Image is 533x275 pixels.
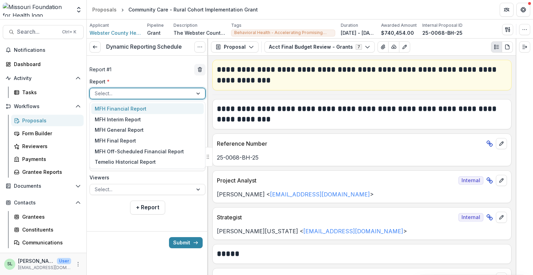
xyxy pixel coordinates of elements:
[3,3,71,17] img: Missouri Foundation for Health logo
[211,41,259,52] button: Proposal
[217,153,507,162] p: 25-0068-BH-25
[90,66,111,73] p: Report # 1
[303,228,403,235] a: [EMAIL_ADDRESS][DOMAIN_NAME]
[22,213,78,220] div: Grantees
[217,213,456,221] p: Strategist
[22,143,78,150] div: Reviewers
[500,3,514,17] button: Partners
[3,197,84,208] button: Open Contacts
[147,29,161,37] p: Grant
[217,176,456,185] p: Project Analyst
[106,43,182,50] h3: Dynamic Reporting Schedule
[174,29,226,37] p: The Webster County Health Unit proposes a Community Care Team to connect residents with essential...
[11,211,84,223] a: Grantees
[234,30,332,35] span: Behavioral Health - Accelerating Promising Practices
[91,103,204,114] div: MFH Financial Report
[91,135,204,146] div: MFH Final Report
[516,3,530,17] button: Get Help
[11,87,84,98] a: Tasks
[422,29,463,37] p: 25-0068-BH-25
[11,153,84,165] a: Payments
[90,78,201,85] label: Report
[496,212,507,223] button: edit
[14,200,73,206] span: Contacts
[264,41,375,52] button: Acct Final Budget Review - Grants7
[496,175,507,186] button: edit
[341,22,358,29] p: Duration
[381,29,414,37] p: $740,454.00
[57,258,71,264] p: User
[519,41,530,52] button: Expand right
[3,180,84,192] button: Open Documents
[22,168,78,176] div: Grantee Reports
[458,213,483,221] span: Internal
[217,139,483,148] p: Reference Number
[18,265,71,271] p: [EMAIL_ADDRESS][DOMAIN_NAME]
[11,237,84,248] a: Communications
[14,60,78,68] div: Dashboard
[90,5,119,15] a: Proposals
[217,190,507,199] p: [PERSON_NAME] < >
[90,22,109,29] p: Applicant
[147,22,164,29] p: Pipeline
[14,75,73,81] span: Activity
[74,260,82,268] button: More
[11,224,84,235] a: Constituents
[7,262,12,266] div: Sada Lindsey
[92,6,117,13] div: Proposals
[194,64,205,75] button: delete
[491,41,502,52] button: Plaintext view
[22,155,78,163] div: Payments
[11,166,84,178] a: Grantee Reports
[217,227,507,235] p: [PERSON_NAME][US_STATE] < >
[91,125,204,136] div: MFH General Report
[496,138,507,149] button: edit
[14,47,81,53] span: Notifications
[11,128,84,139] a: Form Builder
[14,183,73,189] span: Documents
[194,41,205,52] button: Options
[169,237,203,248] button: Submit
[174,22,197,29] p: Description
[22,239,78,246] div: Communications
[399,41,410,52] button: Edit as form
[90,174,201,181] label: Viewers
[3,25,84,39] button: Search...
[22,226,78,233] div: Constituents
[341,29,375,37] p: [DATE] - [DATE]
[130,201,165,215] button: + Report
[502,41,513,52] button: PDF view
[270,191,370,198] a: [EMAIL_ADDRESS][DOMAIN_NAME]
[91,114,204,125] div: MFH Interim Report
[3,73,84,84] button: Open Activity
[90,5,261,15] nav: breadcrumb
[128,6,258,13] div: Community Care - Rural Cohort Implementation Grant
[91,156,204,167] div: Temelio Historical Report
[22,117,78,124] div: Proposals
[22,89,78,96] div: Tasks
[11,115,84,126] a: Proposals
[90,29,142,37] a: Webster County Health Unit
[18,257,54,265] p: [PERSON_NAME]
[22,130,78,137] div: Form Builder
[11,140,84,152] a: Reviewers
[3,58,84,70] a: Dashboard
[3,45,84,56] button: Notifications
[91,146,204,157] div: MFH Off-Scheduled Financial Report
[378,41,389,52] button: View Attached Files
[74,3,84,17] button: Open entity switcher
[17,29,58,35] span: Search...
[3,101,84,112] button: Open Workflows
[422,22,463,29] p: Internal Proposal ID
[458,176,483,185] span: Internal
[61,28,78,36] div: Ctrl + K
[14,104,73,110] span: Workflows
[231,22,242,29] p: Tags
[381,22,417,29] p: Awarded Amount
[3,251,84,262] button: Open Data & Reporting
